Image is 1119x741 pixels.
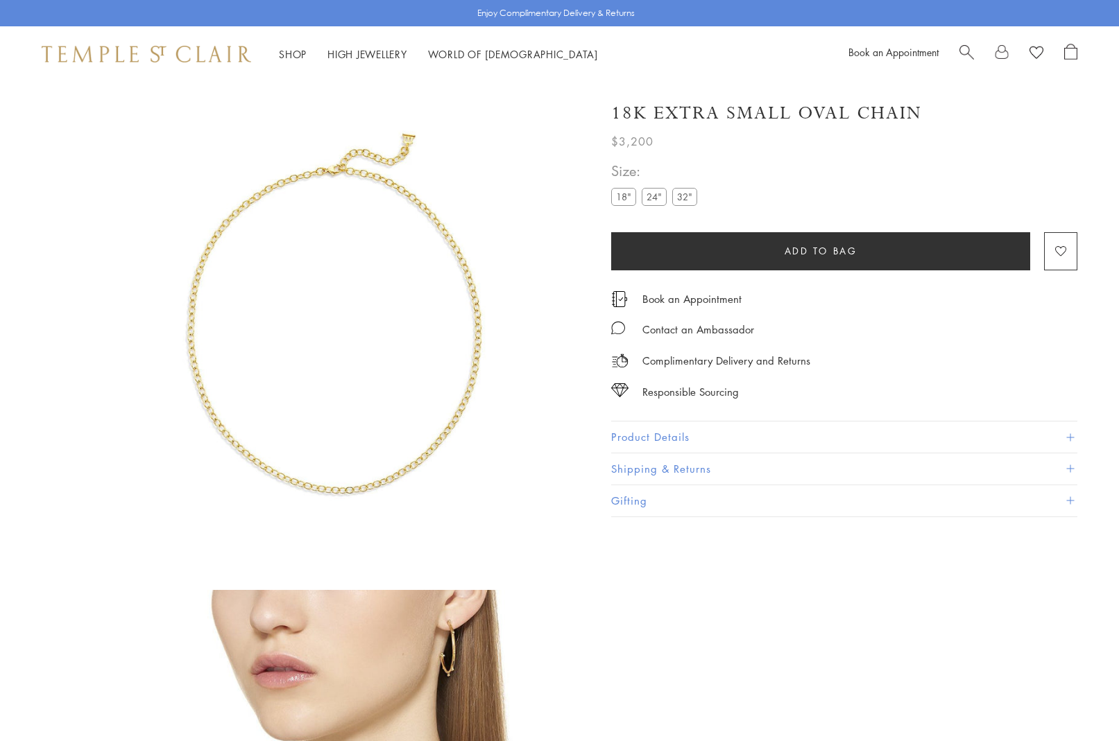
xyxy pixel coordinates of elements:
[611,132,654,150] span: $3,200
[90,82,578,569] img: N88863-XSOV18
[611,321,625,335] img: MessageIcon-01_2.svg
[477,6,635,20] p: Enjoy Complimentary Delivery & Returns
[611,159,703,182] span: Size:
[611,453,1077,485] button: Shipping & Returns
[428,47,598,61] a: World of [DEMOGRAPHIC_DATA]World of [DEMOGRAPHIC_DATA]
[672,188,697,205] label: 32"
[848,45,939,59] a: Book an Appointment
[279,47,307,61] a: ShopShop
[611,352,629,369] img: icon_delivery.svg
[611,188,636,205] label: 18"
[611,383,629,397] img: icon_sourcing.svg
[1064,44,1077,64] a: Open Shopping Bag
[642,352,810,369] p: Complimentary Delivery and Returns
[611,421,1077,453] button: Product Details
[959,44,974,64] a: Search
[611,232,1030,270] button: Add to bag
[642,383,739,401] div: Responsible Sourcing
[642,321,754,338] div: Contact an Ambassador
[327,47,407,61] a: High JewelleryHigh Jewellery
[611,485,1077,516] button: Gifting
[642,291,742,306] a: Book an Appointment
[785,243,857,259] span: Add to bag
[642,188,667,205] label: 24"
[611,291,628,307] img: icon_appointment.svg
[1030,44,1043,64] a: View Wishlist
[42,46,251,62] img: Temple St. Clair
[279,46,598,63] nav: Main navigation
[611,101,922,125] h1: 18K Extra Small Oval Chain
